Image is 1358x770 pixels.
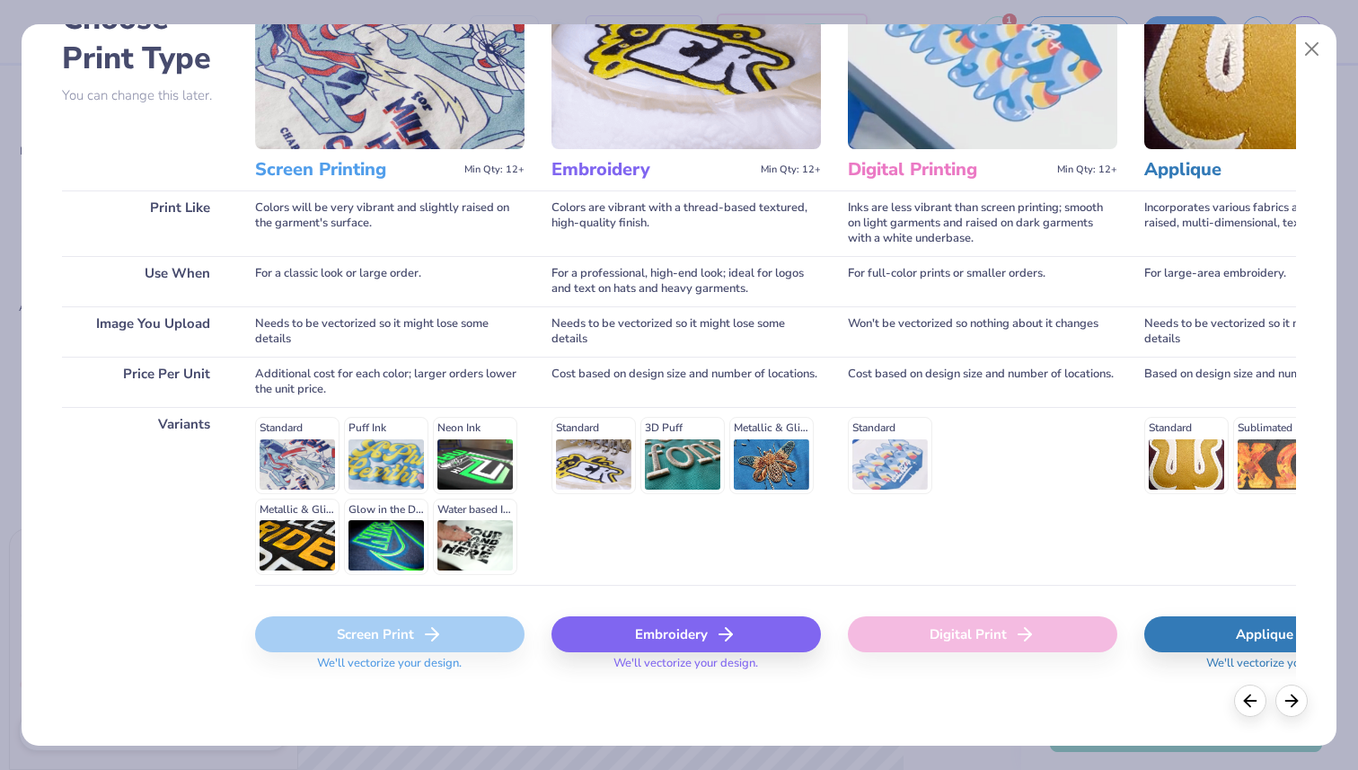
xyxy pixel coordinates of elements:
[255,158,457,181] h3: Screen Printing
[848,190,1117,256] div: Inks are less vibrant than screen printing; smooth on light garments and raised on dark garments ...
[848,158,1050,181] h3: Digital Printing
[62,190,228,256] div: Print Like
[255,306,525,357] div: Needs to be vectorized so it might lose some details
[62,256,228,306] div: Use When
[62,407,228,585] div: Variants
[62,306,228,357] div: Image You Upload
[848,357,1117,407] div: Cost based on design size and number of locations.
[848,616,1117,652] div: Digital Print
[255,190,525,256] div: Colors will be very vibrant and slightly raised on the garment's surface.
[62,88,228,103] p: You can change this later.
[551,616,821,652] div: Embroidery
[761,164,821,176] span: Min Qty: 12+
[255,357,525,407] div: Additional cost for each color; larger orders lower the unit price.
[551,357,821,407] div: Cost based on design size and number of locations.
[464,164,525,176] span: Min Qty: 12+
[62,357,228,407] div: Price Per Unit
[848,256,1117,306] div: For full-color prints or smaller orders.
[255,256,525,306] div: For a classic look or large order.
[606,656,765,682] span: We'll vectorize your design.
[1199,656,1358,682] span: We'll vectorize your design.
[1295,32,1329,66] button: Close
[551,306,821,357] div: Needs to be vectorized so it might lose some details
[1057,164,1117,176] span: Min Qty: 12+
[551,190,821,256] div: Colors are vibrant with a thread-based textured, high-quality finish.
[551,256,821,306] div: For a professional, high-end look; ideal for logos and text on hats and heavy garments.
[1144,158,1346,181] h3: Applique
[848,306,1117,357] div: Won't be vectorized so nothing about it changes
[255,616,525,652] div: Screen Print
[310,656,469,682] span: We'll vectorize your design.
[551,158,754,181] h3: Embroidery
